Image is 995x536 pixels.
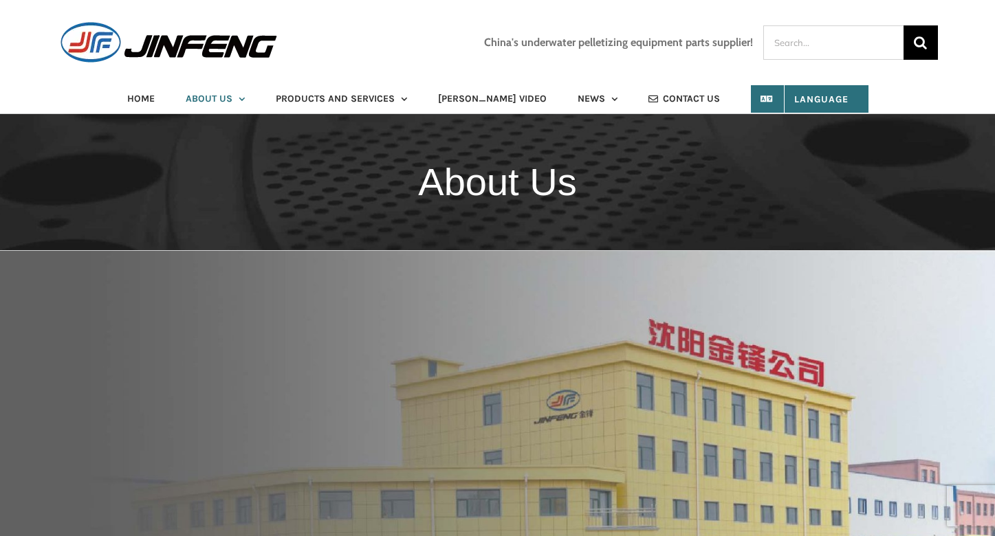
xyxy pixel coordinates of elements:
[648,85,720,113] a: CONTACT US
[21,153,974,211] h1: About Us
[763,25,904,60] input: Search...
[186,94,232,104] span: ABOUT US
[58,21,280,64] img: JINFENG Logo
[904,25,938,60] input: Search
[771,93,849,105] span: Language
[127,94,155,104] span: HOME
[663,94,720,104] span: CONTACT US
[186,85,245,113] a: ABOUT US
[484,36,753,49] h3: China's underwater pelletizing equipment parts supplier!
[438,94,547,104] span: [PERSON_NAME] VIDEO
[58,85,938,113] nav: Main Menu
[127,85,155,113] a: HOME
[276,94,395,104] span: PRODUCTS AND SERVICES
[276,85,407,113] a: PRODUCTS AND SERVICES
[438,85,547,113] a: [PERSON_NAME] VIDEO
[578,94,605,104] span: NEWS
[578,85,617,113] a: NEWS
